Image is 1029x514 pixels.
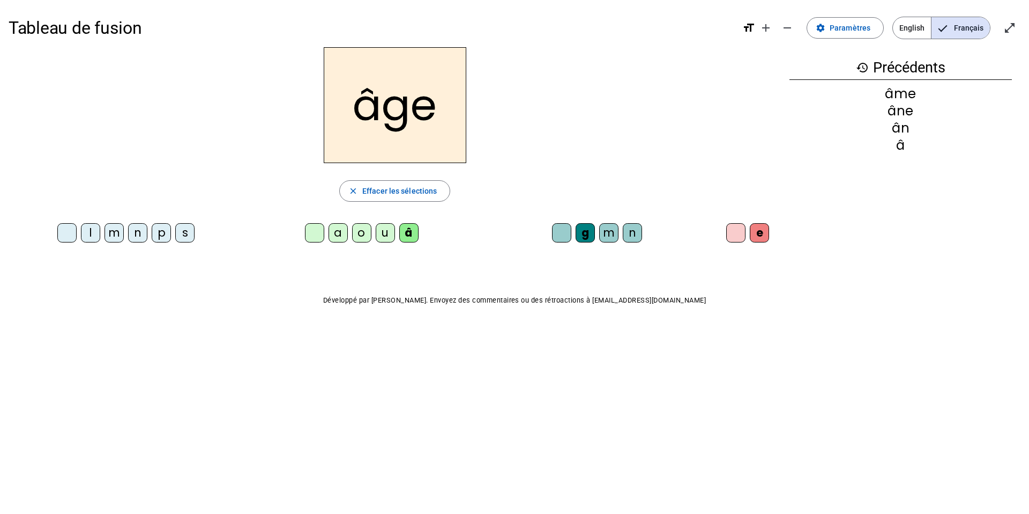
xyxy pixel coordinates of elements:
div: n [128,223,147,243]
span: Français [931,17,990,39]
span: English [893,17,931,39]
h2: âge [324,47,466,163]
h1: Tableau de fusion [9,11,734,45]
div: m [105,223,124,243]
div: âne [789,105,1012,118]
div: â [399,223,419,243]
div: u [376,223,395,243]
button: Effacer les sélections [339,180,450,202]
mat-icon: add [759,21,772,34]
div: n [623,223,642,243]
mat-icon: remove [781,21,794,34]
div: s [175,223,195,243]
div: l [81,223,100,243]
button: Entrer en plein écran [999,17,1020,39]
button: Paramètres [807,17,884,39]
p: Développé par [PERSON_NAME]. Envoyez des commentaires ou des rétroactions à [EMAIL_ADDRESS][DOMAI... [9,294,1020,307]
h3: Précédents [789,56,1012,80]
mat-icon: format_size [742,21,755,34]
button: Augmenter la taille de la police [755,17,777,39]
div: a [329,223,348,243]
span: Effacer les sélections [362,185,437,197]
button: Diminuer la taille de la police [777,17,798,39]
div: â [789,139,1012,152]
div: e [750,223,769,243]
mat-icon: history [856,61,869,74]
div: g [576,223,595,243]
mat-icon: close [348,186,358,196]
div: o [352,223,371,243]
div: p [152,223,171,243]
div: m [599,223,618,243]
mat-button-toggle-group: Language selection [892,17,990,39]
div: ân [789,122,1012,135]
span: Paramètres [830,21,870,34]
mat-icon: open_in_full [1003,21,1016,34]
div: âme [789,87,1012,100]
mat-icon: settings [816,23,825,33]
